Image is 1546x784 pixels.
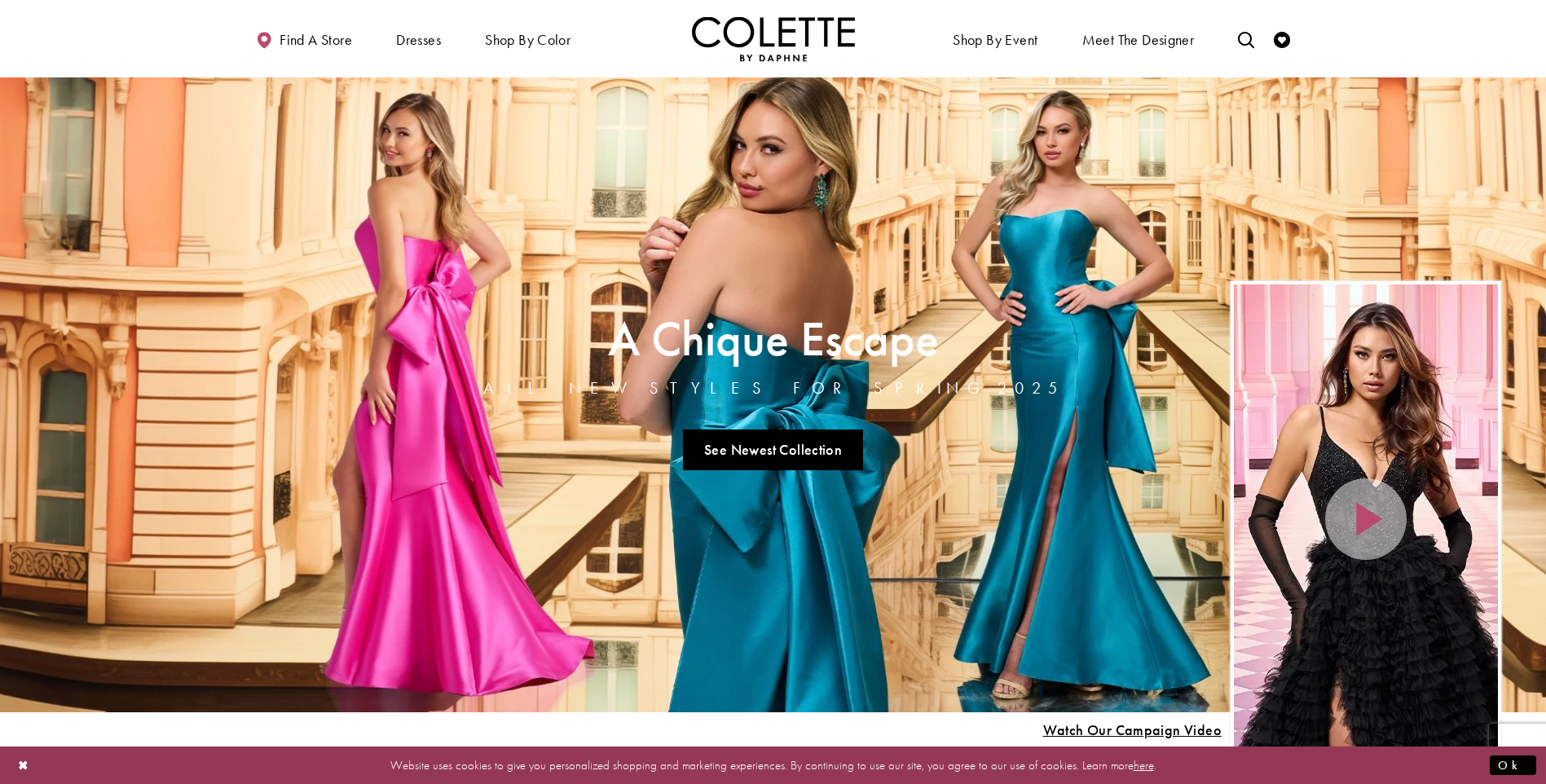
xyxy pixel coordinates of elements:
[1042,722,1222,738] span: Play Slide #15 Video
[392,16,445,61] span: Dresses
[1234,16,1258,61] a: Toggle search
[1490,755,1536,775] button: Submit Dialog
[683,429,864,470] a: See Newest Collection A Chique Escape All New Styles For Spring 2025
[692,16,855,61] a: Visit Home Page
[396,32,441,48] span: Dresses
[117,754,1429,776] p: Website uses cookies to give you personalized shopping and marketing experiences. By continuing t...
[1082,32,1195,48] span: Meet the designer
[481,16,575,61] span: Shop by color
[10,751,37,779] button: Close Dialog
[949,16,1042,61] span: Shop By Event
[478,423,1068,477] ul: Slider Links
[1078,16,1199,61] a: Meet the designer
[280,32,352,48] span: Find a store
[953,32,1037,48] span: Shop By Event
[1270,16,1294,61] a: Check Wishlist
[252,16,356,61] a: Find a store
[485,32,570,48] span: Shop by color
[692,16,855,61] img: Colette by Daphne
[1134,756,1154,773] a: here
